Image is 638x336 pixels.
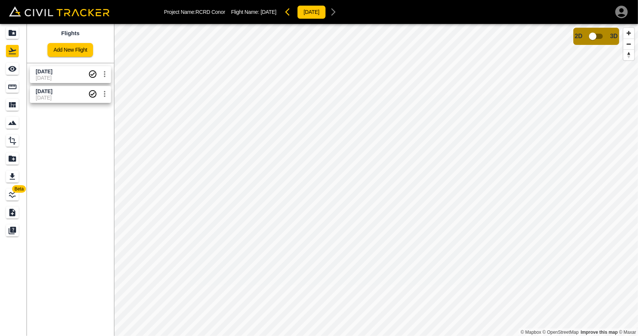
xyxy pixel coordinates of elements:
[619,330,636,335] a: Maxar
[9,6,110,17] img: Civil Tracker
[623,28,634,39] button: Zoom in
[575,33,582,40] span: 2D
[543,330,579,335] a: OpenStreetMap
[623,39,634,49] button: Zoom out
[261,9,276,15] span: [DATE]
[581,330,618,335] a: Map feedback
[164,9,225,15] p: Project Name: RCRD Conor
[521,330,541,335] a: Mapbox
[114,24,638,336] canvas: Map
[297,5,326,19] button: [DATE]
[231,9,276,15] p: Flight Name:
[610,33,618,40] span: 3D
[623,49,634,60] button: Reset bearing to north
